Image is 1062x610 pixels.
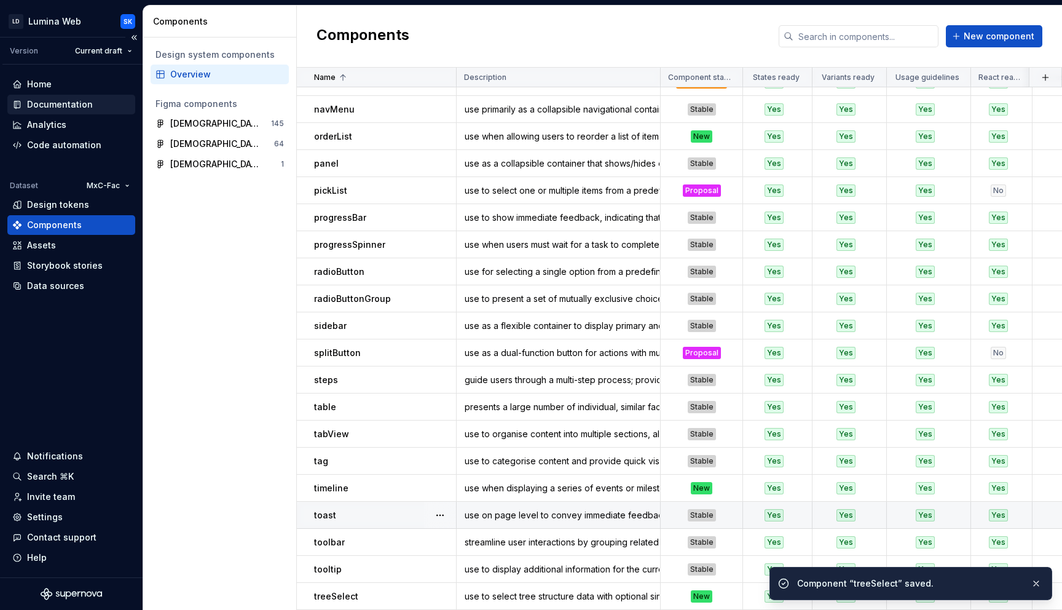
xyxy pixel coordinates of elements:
[989,239,1008,251] div: Yes
[7,446,135,466] button: Notifications
[457,590,659,603] div: use to select tree structure data with optional single, multiple, or checkbox selection mode and ...
[688,401,716,413] div: Stable
[991,347,1006,359] div: No
[765,320,784,332] div: Yes
[836,482,855,494] div: Yes
[457,428,659,440] div: use to organise content into multiple sections, allowing users to switch between them
[765,266,784,278] div: Yes
[683,184,721,197] div: Proposal
[916,509,935,521] div: Yes
[916,103,935,116] div: Yes
[836,266,855,278] div: Yes
[836,184,855,197] div: Yes
[314,157,339,170] p: panel
[989,130,1008,143] div: Yes
[688,320,716,332] div: Stable
[170,158,262,170] div: [DEMOGRAPHIC_DATA] Web - Design Helper
[688,374,716,386] div: Stable
[688,157,716,170] div: Stable
[7,507,135,527] a: Settings
[7,256,135,275] a: Storybook stories
[155,98,284,110] div: Figma components
[7,215,135,235] a: Components
[2,8,140,34] button: LDLumina WebSK
[765,184,784,197] div: Yes
[7,115,135,135] a: Analytics
[989,157,1008,170] div: Yes
[765,239,784,251] div: Yes
[7,548,135,568] button: Help
[314,374,338,386] p: steps
[27,98,93,111] div: Documentation
[916,266,935,278] div: Yes
[946,25,1042,47] button: New component
[916,320,935,332] div: Yes
[314,239,385,251] p: progressSpinner
[27,552,47,564] div: Help
[27,491,75,503] div: Invite team
[916,347,935,359] div: Yes
[10,181,38,191] div: Dataset
[27,78,52,90] div: Home
[989,320,1008,332] div: Yes
[317,25,409,47] h2: Components
[765,293,784,305] div: Yes
[457,536,659,549] div: streamline user interactions by grouping related actions and controls in a single, easy-to-access...
[27,239,56,252] div: Assets
[895,73,959,82] p: Usage guidelines
[765,401,784,413] div: Yes
[87,181,120,191] span: MxC-Fac
[9,14,23,29] div: LD
[765,482,784,494] div: Yes
[916,374,935,386] div: Yes
[314,563,342,576] p: tooltip
[765,536,784,549] div: Yes
[683,347,721,359] div: Proposal
[836,401,855,413] div: Yes
[155,49,284,61] div: Design system components
[314,590,358,603] p: treeSelect
[989,482,1008,494] div: Yes
[765,509,784,521] div: Yes
[27,531,96,544] div: Contact support
[457,455,659,467] div: use to categorise content and provide quick visual cues for status or classification
[989,103,1008,116] div: Yes
[765,157,784,170] div: Yes
[274,139,284,149] div: 64
[457,157,659,170] div: use as a collapsible container that shows/hides content
[271,119,284,129] div: 145
[457,374,659,386] div: guide users through a multi-step process; provides a structured and intuitive way to display prog...
[170,68,284,81] div: Overview
[464,73,506,82] p: Description
[457,266,659,278] div: use for selecting a single option from a predefined set
[668,73,733,82] p: Component stage
[916,482,935,494] div: Yes
[836,212,855,224] div: Yes
[125,29,143,46] button: Collapse sidebar
[314,347,361,359] p: splitButton
[27,280,84,292] div: Data sources
[836,130,855,143] div: Yes
[688,428,716,440] div: Stable
[836,157,855,170] div: Yes
[916,455,935,467] div: Yes
[27,511,63,523] div: Settings
[989,293,1008,305] div: Yes
[7,487,135,507] a: Invite team
[27,470,74,483] div: Search ⌘K
[69,42,138,60] button: Current draft
[151,114,289,133] a: [DEMOGRAPHIC_DATA] Web - Assets145
[457,293,659,305] div: use to present a set of mutually exclusive choices where only one option can be selected at a time
[170,117,262,130] div: [DEMOGRAPHIC_DATA] Web - Assets
[457,239,659,251] div: use when users must wait for a task to complete, such as loading content, processing data, or sub...
[7,276,135,296] a: Data sources
[836,239,855,251] div: Yes
[688,239,716,251] div: Stable
[836,293,855,305] div: Yes
[314,320,347,332] p: sidebar
[457,130,659,143] div: use when allowing users to reorder a list of items through drag-and-drop or move controls
[314,130,352,143] p: orderList
[314,536,345,549] p: toolbar
[916,212,935,224] div: Yes
[765,455,784,467] div: Yes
